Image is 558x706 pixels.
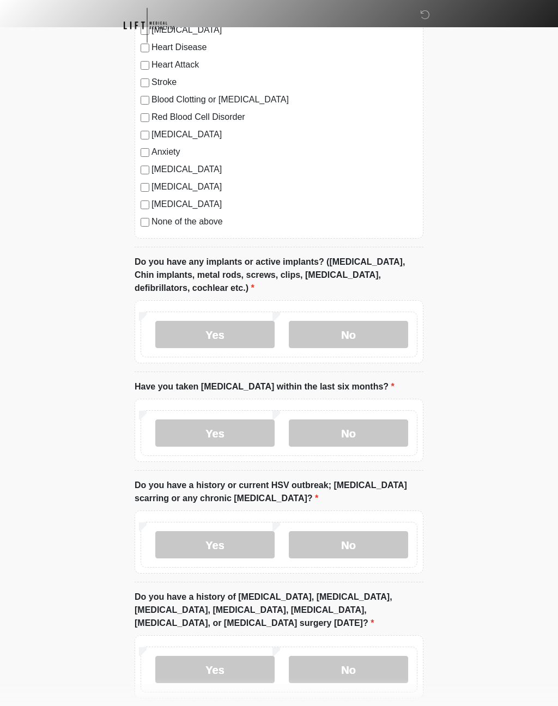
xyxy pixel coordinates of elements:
label: No [289,420,408,447]
label: Yes [155,532,275,559]
img: Lift Medical Aesthetics Logo [124,8,174,43]
label: [MEDICAL_DATA] [151,181,417,194]
label: No [289,321,408,349]
label: Yes [155,321,275,349]
label: [MEDICAL_DATA] [151,198,417,211]
label: Blood Clotting or [MEDICAL_DATA] [151,94,417,107]
input: Red Blood Cell Disorder [141,114,149,123]
label: None of the above [151,216,417,229]
label: Do you have any implants or active implants? ([MEDICAL_DATA], Chin implants, metal rods, screws, ... [135,256,423,295]
label: Stroke [151,76,417,89]
label: [MEDICAL_DATA] [151,129,417,142]
input: [MEDICAL_DATA] [141,131,149,140]
label: Yes [155,656,275,684]
input: Heart Attack [141,62,149,70]
input: [MEDICAL_DATA] [141,184,149,192]
label: Have you taken [MEDICAL_DATA] within the last six months? [135,381,395,394]
label: No [289,532,408,559]
label: [MEDICAL_DATA] [151,163,417,176]
input: Anxiety [141,149,149,157]
input: [MEDICAL_DATA] [141,166,149,175]
label: Heart Attack [151,59,417,72]
label: Do you have a history or current HSV outbreak; [MEDICAL_DATA] scarring or any chronic [MEDICAL_DA... [135,479,423,506]
label: No [289,656,408,684]
input: [MEDICAL_DATA] [141,201,149,210]
label: Anxiety [151,146,417,159]
label: Do you have a history of [MEDICAL_DATA], [MEDICAL_DATA], [MEDICAL_DATA], [MEDICAL_DATA], [MEDICAL... [135,591,423,630]
label: Red Blood Cell Disorder [151,111,417,124]
input: Blood Clotting or [MEDICAL_DATA] [141,96,149,105]
input: Stroke [141,79,149,88]
input: None of the above [141,218,149,227]
label: Yes [155,420,275,447]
